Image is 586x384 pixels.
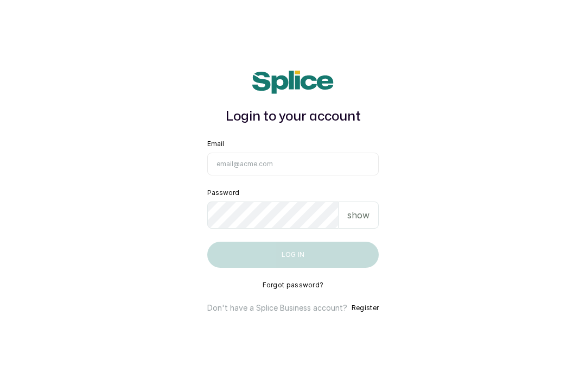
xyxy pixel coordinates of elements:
[347,209,370,222] p: show
[263,281,324,289] button: Forgot password?
[352,303,379,313] button: Register
[207,107,379,127] h1: Login to your account
[207,303,347,313] p: Don't have a Splice Business account?
[207,242,379,268] button: Log in
[207,188,239,197] label: Password
[207,140,224,148] label: Email
[207,153,379,175] input: email@acme.com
